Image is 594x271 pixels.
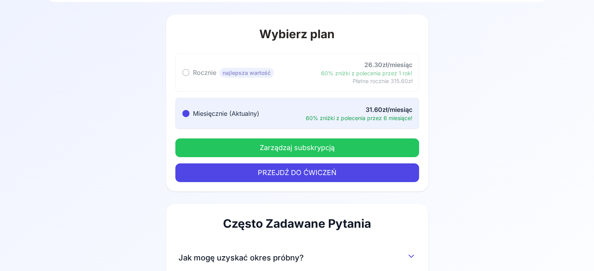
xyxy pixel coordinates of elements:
button: Zarządzaj subskrypcją [175,138,419,157]
span: Jak mogę uzyskać okres próbny? [178,252,304,263]
div: 60% zniżki z polecenia przez 1 rok! [321,69,412,77]
div: 31.60zł/miesiąc [306,105,412,114]
button: Jak mogę uzyskać okres próbny? [178,249,416,263]
span: Miesięcznie (Aktualny) [193,110,259,117]
h2: Często Zadawane Pytania [178,216,416,230]
h1: Wybierz plan [175,27,419,41]
div: 26.30zł/miesiąc [321,60,412,69]
span: najlepsza wartość [219,68,274,78]
button: PRZEJDŹ DO ĆWICZEŃ [175,163,419,182]
button: Miesięcznie (Aktualny)31.60zł/miesiąc60% zniżki z polecenia przez 6 miesiące! [175,98,419,129]
div: 60% zniżki z polecenia przez 6 miesiące! [306,114,412,122]
div: Płatne rocznie 315.60zł [321,77,412,85]
span: Rocznie [193,69,216,76]
button: Rocznienajlepsza wartość26.30zł/miesiąc60% zniżki z polecenia przez 1 rok!Płatne rocznie 315.60zł [175,53,419,92]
